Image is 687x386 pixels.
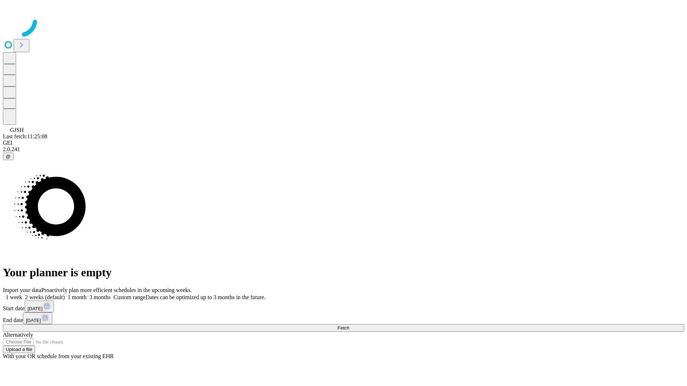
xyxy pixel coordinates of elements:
[3,324,684,332] button: Fetch
[3,146,684,153] div: 2.0.241
[25,301,54,312] button: [DATE]
[3,312,684,324] div: End date
[3,346,35,353] button: Upload a file
[3,266,684,279] h1: Your planner is empty
[3,153,14,160] button: @
[146,294,265,300] span: Dates can be optimized up to 3 months in the future.
[25,294,65,300] span: 2 weeks (default)
[6,294,22,300] span: 1 week
[28,306,43,311] span: [DATE]
[26,318,41,323] span: [DATE]
[42,287,192,293] span: Proactively plan more efficient schedules in the upcoming weeks.
[6,154,11,159] span: @
[3,332,33,338] span: Alternatively
[3,140,684,146] div: GEI
[68,294,87,300] span: 1 month
[113,294,145,300] span: Custom range
[3,133,47,139] span: Last fetch: 11:25:08
[10,127,24,133] span: GJSH
[3,287,42,293] span: Import your data
[3,301,684,312] div: Start date
[337,325,349,331] span: Fetch
[89,294,111,300] span: 3 months
[23,312,52,324] button: [DATE]
[3,353,114,359] span: With your OR schedule from your existing EHR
